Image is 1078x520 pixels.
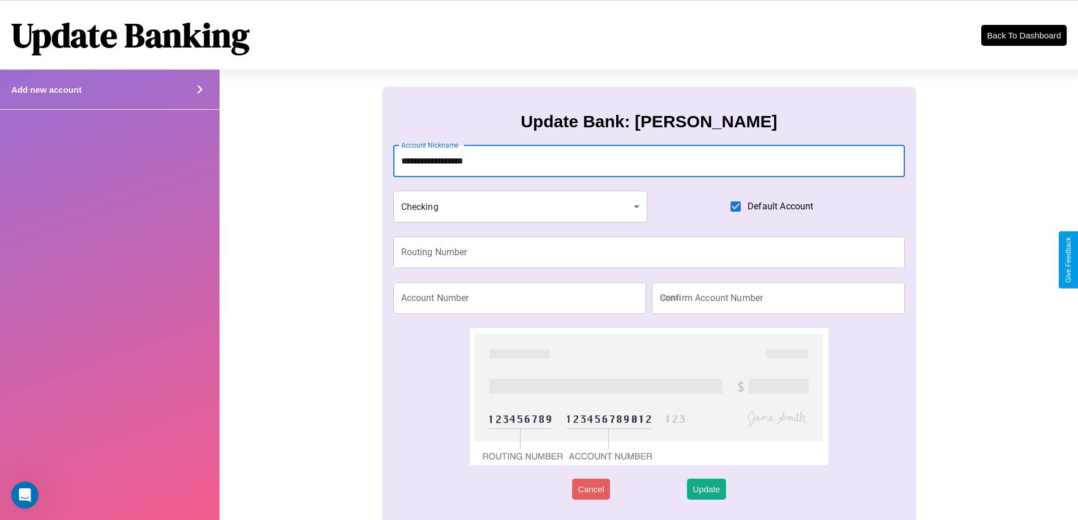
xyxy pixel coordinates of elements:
img: check [470,328,828,465]
h3: Update Bank: [PERSON_NAME] [521,112,777,131]
span: Default Account [748,200,813,213]
h1: Update Banking [11,12,250,58]
button: Back To Dashboard [981,25,1067,46]
button: Cancel [572,479,610,500]
h4: Add new account [11,85,81,94]
div: Give Feedback [1064,237,1072,283]
button: Update [687,479,725,500]
iframe: Intercom live chat [11,482,38,509]
label: Account Nickname [401,140,459,150]
div: Checking [393,191,648,222]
